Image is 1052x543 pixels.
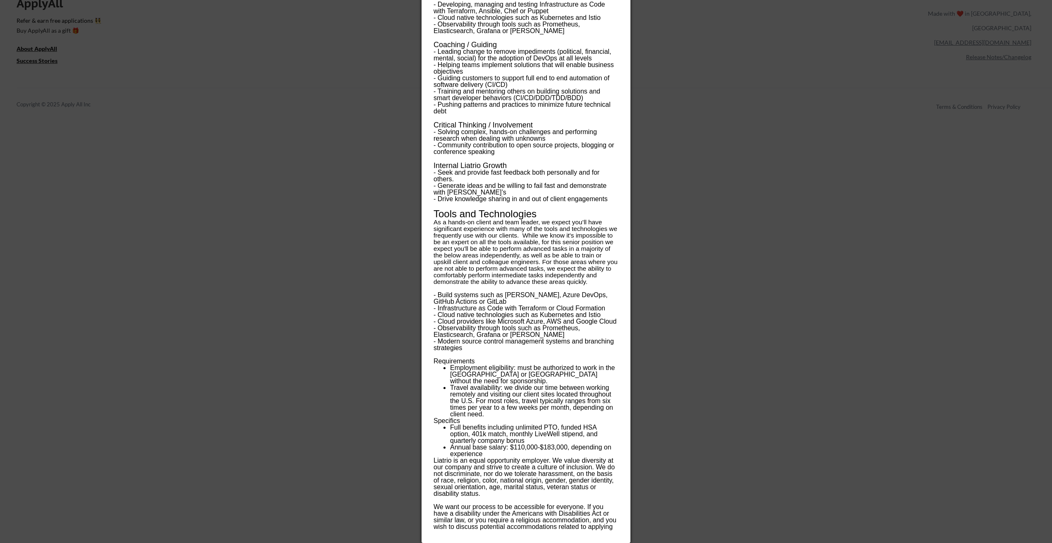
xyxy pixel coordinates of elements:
li: Annual base salary: $110,000-$183,000, depending on experience [450,444,618,457]
div: - Seek and provide fast feedback both personally and for others. [434,169,618,183]
span: Critical Thinking / Involvement [434,121,533,129]
div: - Guiding customers to support full end to end automation of software delivery (CI/CD) [434,75,618,88]
div: - Cloud providers like Microsoft Azure, AWS and Google Cloud [434,318,618,325]
div: - Modern source control management systems and branching strategies [434,338,618,351]
span: Coaching / Guiding [434,41,497,49]
div: - Helping teams implement solutions that will enable business objectives [434,62,618,75]
div: - Infrastructure as Code with Terraform or Cloud Formation [434,305,618,312]
span: Tools and Technologies [434,208,537,219]
li: Travel availability: we divide our time between working remotely and visiting our client sites lo... [450,384,618,418]
div: - Solving complex, hands-on challenges and performing research when dealing with unknowns [434,129,618,142]
div: - Cloud native technologies such as Kubernetes and Istio [434,14,618,21]
li: Employment eligibility: must be authorized to work in the [GEOGRAPHIC_DATA] or [GEOGRAPHIC_DATA] ... [450,365,618,384]
div: - Cloud native technologies such as Kubernetes and Istio [434,312,618,318]
div: - Pushing patterns and practices to minimize future technical debt [434,101,618,115]
div: - Developing, managing and testing Infrastructure as Code with Terraform, Ansible, Chef or Puppet [434,1,618,14]
li: Full benefits including unlimited PTO, funded HSA option, 401k match, monthly LiveWell stipend, a... [450,424,618,444]
div: Liatrio is an equal opportunity employer. We value diversity at our company and strive to create ... [434,457,618,497]
div: - Observability through tools such as Prometheus, Elasticsearch, Grafana or [PERSON_NAME] [434,325,618,338]
div: - Build systems such as [PERSON_NAME], Azure DevOps, GitHub Actions or GitLab [434,292,618,305]
div: - Generate ideas and be willing to fail fast and demonstrate with [PERSON_NAME]’s [434,183,618,196]
div: - Observability through tools such as Prometheus, Elasticsearch, Grafana or [PERSON_NAME] [434,21,618,34]
span: As a hands-on client and team leader, we expect you’ll have significant experience with many of t... [434,219,618,285]
h3: Specifics [434,418,618,424]
h3: Requirements [434,358,618,365]
span: Internal Liatrio Growth [434,161,507,170]
div: - Training and mentoring others on building solutions and smart developer behaviors (CI/CD/DDD/TD... [434,88,618,101]
div: - Drive knowledge sharing in and out of client engagements [434,196,618,202]
div: - Community contribution to open source projects, blogging or conference speaking [434,142,618,155]
div: - Leading change to remove impediments (political, financial, mental, social) for the adoption of... [434,48,618,62]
